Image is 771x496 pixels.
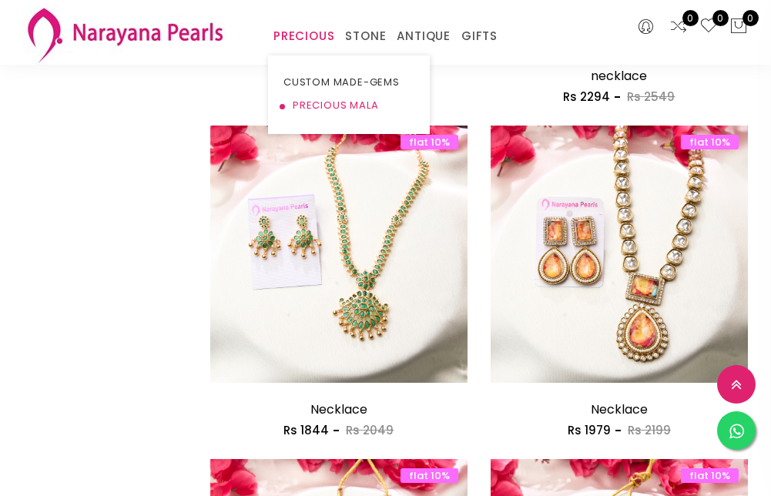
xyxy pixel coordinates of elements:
[273,25,334,48] a: PRECIOUS
[591,67,647,85] a: necklace
[283,94,414,117] a: PRECIOUS MALA
[563,89,610,105] span: Rs 2294
[729,17,748,37] button: 0
[743,10,759,26] span: 0
[681,468,739,483] span: flat 10%
[283,71,414,94] a: CUSTOM MADE-GEMS
[345,25,386,48] a: STONE
[669,17,688,37] a: 0
[346,422,394,438] span: Rs 2049
[699,17,718,37] a: 0
[401,468,458,483] span: flat 10%
[568,422,611,438] span: Rs 1979
[627,89,675,105] span: Rs 2549
[283,422,329,438] span: Rs 1844
[310,400,367,418] a: Necklace
[397,25,451,48] a: ANTIQUE
[591,400,648,418] a: Necklace
[682,10,699,26] span: 0
[712,10,729,26] span: 0
[461,25,498,48] a: GIFTS
[401,135,458,149] span: flat 10%
[628,422,671,438] span: Rs 2199
[681,135,739,149] span: flat 10%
